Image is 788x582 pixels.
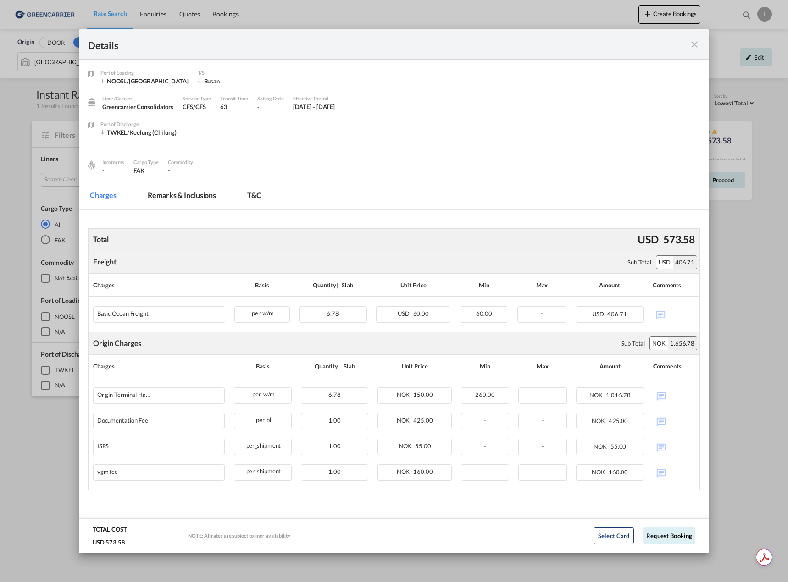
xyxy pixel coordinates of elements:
div: NOOSL/Oslo [100,77,189,85]
div: Charges [93,278,226,292]
div: USD [656,256,673,269]
div: Basis [234,359,292,373]
span: 160.00 [609,468,628,476]
div: No Comments Available [653,464,695,480]
div: per_bl [234,413,291,425]
div: per_w/m [235,307,289,318]
span: - [484,468,486,475]
md-pagination-wrapper: Use the left and right arrow keys to navigate between tabs [79,184,282,209]
div: Busan [198,77,271,85]
div: - [257,103,284,111]
div: per_shipment [234,465,291,476]
div: Greencarrier Consolidators [102,103,173,111]
div: Cargo Type [133,158,159,166]
div: No Comments Available [653,306,695,322]
div: ISPS [97,443,109,450]
span: CFS/CFS [183,103,205,110]
span: 60.00 [413,310,429,317]
span: 1,016.78 [606,391,630,399]
div: Amount [576,278,644,292]
span: - [484,417,486,424]
div: Port of Discharge [100,120,177,128]
div: per_shipment [234,439,291,450]
md-tab-item: T&C [236,184,272,209]
span: 160.00 [413,468,433,475]
div: Max [518,359,567,373]
div: Details [88,38,639,50]
th: Comments [649,355,700,378]
div: NOK [650,337,668,350]
div: Origin Terminal Handling Charge [97,391,152,398]
span: - [542,417,544,424]
span: 425.00 [413,417,433,424]
div: Effective Period [293,94,335,103]
div: Liner/Carrier [102,94,173,103]
div: Commodity [168,158,193,166]
span: NOK [399,442,414,450]
div: 63 [220,103,248,111]
div: No Comments Available [653,413,695,429]
div: USD 573.58 [93,538,125,546]
div: Sub Total [627,258,651,266]
span: USD [398,310,412,317]
div: Sailing Date [257,94,284,103]
span: NOK [592,417,607,424]
md-tab-item: Charges [79,184,128,209]
div: Origin Charges [93,338,142,348]
span: 260.00 [475,391,494,398]
span: NOK [397,391,412,398]
span: 60.00 [476,310,492,317]
div: 573.58 [661,230,697,249]
div: per_w/m [234,388,291,399]
md-icon: icon-close fg-AAA8AD m-0 cursor [689,39,700,50]
span: 1.00 [328,417,341,424]
div: - [102,166,124,175]
div: 406.71 [673,256,697,269]
span: 55.00 [415,442,431,450]
div: Min [460,278,508,292]
div: Min [461,359,510,373]
div: Charges [93,359,225,373]
span: - [542,442,544,450]
span: NOK [397,417,412,424]
div: Sub Total [621,339,645,347]
div: 1 Sep 2025 - 30 Sep 2025 [293,103,335,111]
span: NOK [592,468,607,476]
span: - [541,310,543,317]
div: Service Type [183,94,211,103]
span: - [484,442,486,450]
span: USD [592,310,606,318]
span: 6.78 [327,310,339,317]
span: - [542,391,544,398]
div: Unit Price [377,359,451,373]
md-tab-item: Remarks & Inclusions [137,184,227,209]
span: - [168,167,170,174]
div: Max [517,278,566,292]
div: Port of Loading [100,69,189,77]
th: Comments [648,274,699,297]
div: Freight [93,257,117,267]
div: T/S [198,69,271,77]
div: FAK [133,166,159,175]
button: Request Booking [643,527,695,544]
div: Basis [234,278,289,292]
span: NOK [594,443,609,450]
span: 150.00 [413,391,433,398]
span: 55.00 [610,443,627,450]
span: 1.00 [328,468,341,475]
span: 6.78 [328,391,341,398]
div: Basic Ocean Freight [97,310,149,317]
div: TWKEL/Keelung (Chilung) [100,128,177,137]
span: 1.00 [328,442,341,450]
div: Quantity | Slab [299,278,367,292]
div: TOTAL COST [93,525,127,538]
div: Documentation Fee [97,417,148,424]
div: NOTE: All rates are subject to liner availability [188,532,290,539]
div: Transit Time [220,94,248,103]
span: 425.00 [609,417,628,424]
div: 1,656.78 [668,337,697,350]
div: Unit Price [376,278,450,292]
md-dialog: Port of Loading ... [79,29,709,553]
div: USD [635,230,661,249]
div: Total [91,232,111,247]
